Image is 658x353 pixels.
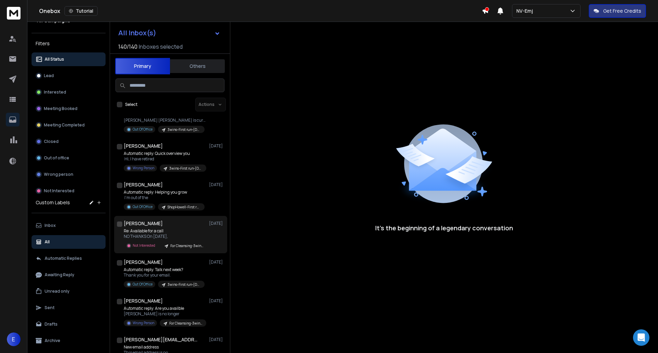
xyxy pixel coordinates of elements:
p: It’s the beginning of a legendary conversation [375,223,513,233]
p: Automatic reply: Quick overview you [124,151,206,156]
h1: [PERSON_NAME] [124,220,163,227]
button: All Status [32,52,106,66]
p: I'm out of the [124,195,205,200]
p: New email address [124,344,206,350]
p: Sent [45,305,54,311]
p: Inbox [45,223,56,228]
button: Inbox [32,219,106,232]
p: Automatic reply: Are you availble [124,306,206,311]
p: [DATE] [209,182,224,187]
div: Onebox [39,6,482,16]
p: Not Interested [133,243,155,248]
p: [DATE] [209,221,224,226]
p: Wrong Person [133,166,154,171]
button: Others [170,59,225,74]
p: [DATE] [209,143,224,149]
button: Automatic Replies [32,252,106,265]
h3: Inboxes selected [139,42,183,51]
button: Meeting Booked [32,102,106,115]
p: Automatic reply: Helping you grow [124,190,205,195]
button: Archive [32,334,106,348]
p: For Cleansing-3wins-[DATE] [169,321,202,326]
p: Meeting Completed [44,122,85,128]
p: NO THANKS On [DATE], [124,234,206,239]
p: [DATE] [209,298,224,304]
h3: Filters [32,39,106,48]
h1: [PERSON_NAME] [124,259,163,266]
p: 3wins-First run-[DATE] [168,282,200,287]
p: Get Free Credits [603,8,641,14]
p: Archive [45,338,60,343]
h1: [PERSON_NAME] [124,143,163,149]
p: NV-Emj [516,8,536,14]
p: Automatic Replies [45,256,82,261]
p: For Cleansing-3wins-[DATE] [170,243,203,248]
button: Primary [115,58,170,74]
button: Wrong person [32,168,106,181]
p: 3wins-First run-[DATE] [168,127,200,132]
p: [DATE] [209,337,224,342]
button: Meeting Completed [32,118,106,132]
p: Unread only [45,289,70,294]
p: Awaiting Reply [45,272,74,278]
p: Wrong Person [133,320,154,326]
h1: [PERSON_NAME] [124,181,163,188]
p: Lead [44,73,54,78]
button: E [7,332,21,346]
p: [DATE] [209,259,224,265]
button: Unread only [32,284,106,298]
p: [PERSON_NAME] is no longer [124,311,206,317]
p: Re: Available for a call [124,228,206,234]
p: ShopHowell-First run-[DATE] [168,205,200,210]
p: Not Interested [44,188,74,194]
p: Interested [44,89,66,95]
p: Out Of Office [133,282,153,287]
button: Sent [32,301,106,315]
button: Interested [32,85,106,99]
p: 3wins-First run-[DATE] [169,166,202,171]
h3: Custom Labels [36,199,70,206]
button: Out of office [32,151,106,165]
button: Awaiting Reply [32,268,106,282]
p: All [45,239,50,245]
p: Out Of Office [133,204,153,209]
p: Thank you for your email. [124,272,205,278]
label: Select [125,102,137,107]
p: Wrong person [44,172,73,177]
p: All Status [45,57,64,62]
button: Tutorial [64,6,98,16]
div: Open Intercom Messenger [633,329,649,346]
button: Get Free Credits [589,4,646,18]
p: Drafts [45,321,58,327]
p: Closed [44,139,59,144]
span: 140 / 140 [118,42,137,51]
p: Out of office [44,155,69,161]
h1: [PERSON_NAME][EMAIL_ADDRESS][DOMAIN_NAME] [124,336,199,343]
button: Closed [32,135,106,148]
h1: [PERSON_NAME] [124,297,163,304]
button: All Inbox(s) [113,26,226,40]
p: Automatic reply: Talk next week? [124,267,205,272]
p: [PERSON_NAME] [PERSON_NAME] is currently away [124,118,206,123]
button: Lead [32,69,106,83]
p: Out Of Office [133,127,153,132]
button: All [32,235,106,249]
p: Meeting Booked [44,106,77,111]
button: Not Interested [32,184,106,198]
p: Hi, I have retired [124,156,206,162]
h1: All Inbox(s) [118,29,156,36]
button: Drafts [32,317,106,331]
